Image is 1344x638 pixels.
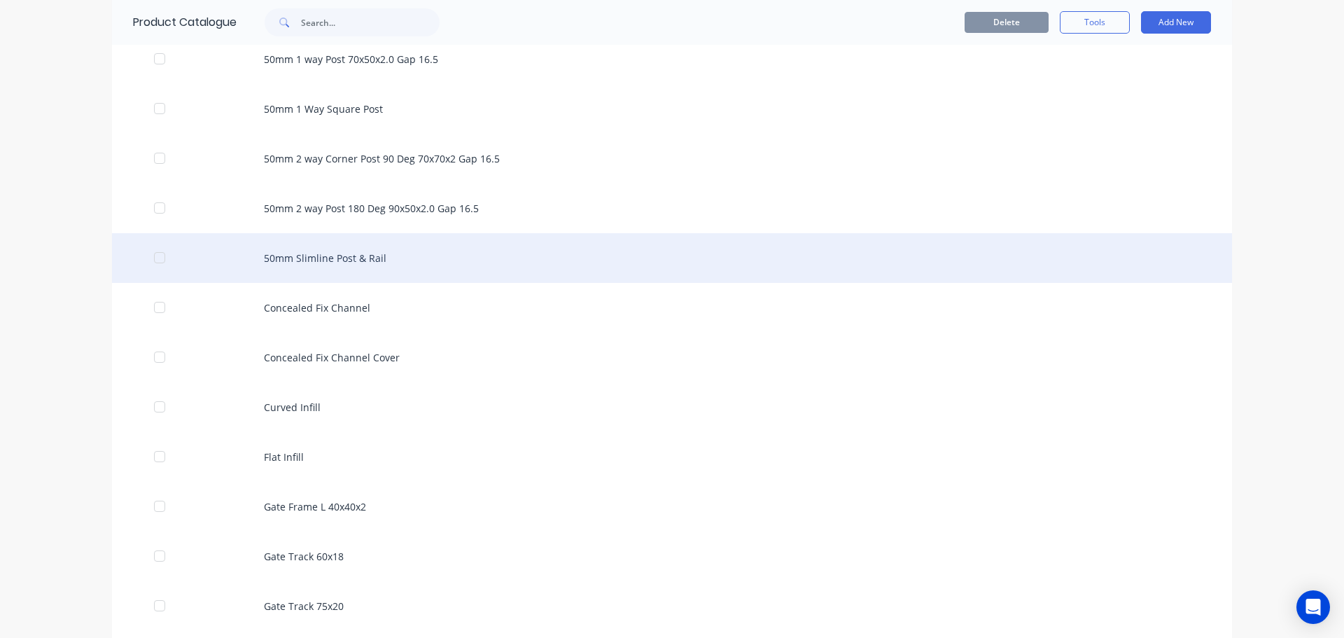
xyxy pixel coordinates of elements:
div: 50mm Slimline Post & Rail [112,233,1232,283]
div: Gate Track 60x18 [112,532,1232,581]
div: Concealed Fix Channel Cover [112,333,1232,382]
div: Gate Track 75x20 [112,581,1232,631]
div: Curved Infill [112,382,1232,432]
div: 50mm 1 way Post 70x50x2.0 Gap 16.5 [112,34,1232,84]
input: Search... [301,8,440,36]
div: Concealed Fix Channel [112,283,1232,333]
button: Tools [1060,11,1130,34]
div: 50mm 2 way Corner Post 90 Deg 70x70x2 Gap 16.5 [112,134,1232,183]
div: 50mm 1 Way Square Post [112,84,1232,134]
div: Flat Infill [112,432,1232,482]
button: Add New [1141,11,1211,34]
div: Open Intercom Messenger [1296,590,1330,624]
button: Delete [965,12,1049,33]
div: Gate Frame L 40x40x2 [112,482,1232,532]
div: 50mm 2 way Post 180 Deg 90x50x2.0 Gap 16.5 [112,183,1232,233]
